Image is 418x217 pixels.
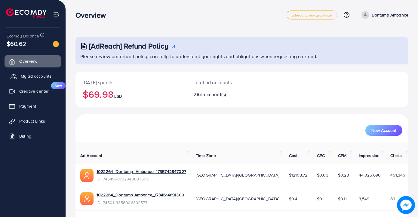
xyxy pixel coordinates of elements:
[338,172,349,178] span: $0.28
[338,196,347,202] span: $0.11
[80,153,103,159] span: Ad Account
[359,196,370,202] span: 3,549
[80,53,405,60] p: Please review our refund policy carefully to understand your rights and obligations when requesti...
[97,192,184,198] a: 1022264_Dontump Ambance_1734614691309
[371,128,396,132] span: New Account
[365,125,402,136] button: New Account
[80,192,94,205] img: ic-ads-acc.e4c84228.svg
[51,82,66,89] span: New
[289,172,307,178] span: $12108.72
[287,10,337,19] a: adreach_new_package
[53,11,60,18] img: menu
[19,133,31,139] span: Billing
[97,176,186,182] span: ID: 7454958722943893505
[194,92,263,97] h2: 2
[194,79,263,86] p: Total ad accounts
[75,11,111,19] h3: Overview
[6,8,47,18] img: logo
[5,100,61,112] a: Payment
[80,169,94,182] img: ic-ads-acc.e4c84228.svg
[196,196,279,202] span: [GEOGRAPHIC_DATA]/[GEOGRAPHIC_DATA]
[5,85,61,97] a: Creative centerNew
[53,41,59,47] img: image
[292,13,332,17] span: adreach_new_package
[97,200,184,206] span: ID: 7450113358906392577
[89,42,168,50] h3: [AdReach] Refund Policy
[5,115,61,127] a: Product Links
[359,172,381,178] span: 44,025,690
[372,11,408,19] p: Dontump Ambance
[196,172,279,178] span: [GEOGRAPHIC_DATA]/[GEOGRAPHIC_DATA]
[19,118,45,124] span: Product Links
[317,196,322,202] span: $0
[397,196,415,214] img: image
[289,153,298,159] span: Cost
[5,55,61,67] a: Overview
[390,196,395,202] span: 89
[7,33,39,39] span: Ecomdy Balance
[5,70,61,82] a: My ad accounts
[317,153,325,159] span: CPC
[289,196,298,202] span: $0.4
[7,39,26,48] span: $60.62
[97,168,186,174] a: 1022264_Dontump_Ambance_1735742847027
[19,88,49,94] span: Creative center
[196,153,216,159] span: Time Zone
[390,153,402,159] span: Clicks
[21,73,51,79] span: My ad accounts
[359,153,380,159] span: Impression
[83,79,179,86] p: [DATE] spends
[338,153,346,159] span: CPM
[196,91,226,98] span: Ad account(s)
[359,11,408,19] a: Dontump Ambance
[19,58,37,64] span: Overview
[19,103,36,109] span: Payment
[114,93,122,99] span: USD
[83,88,179,100] h2: $69.98
[5,130,61,142] a: Billing
[390,172,405,178] span: 461,346
[317,172,328,178] span: $0.03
